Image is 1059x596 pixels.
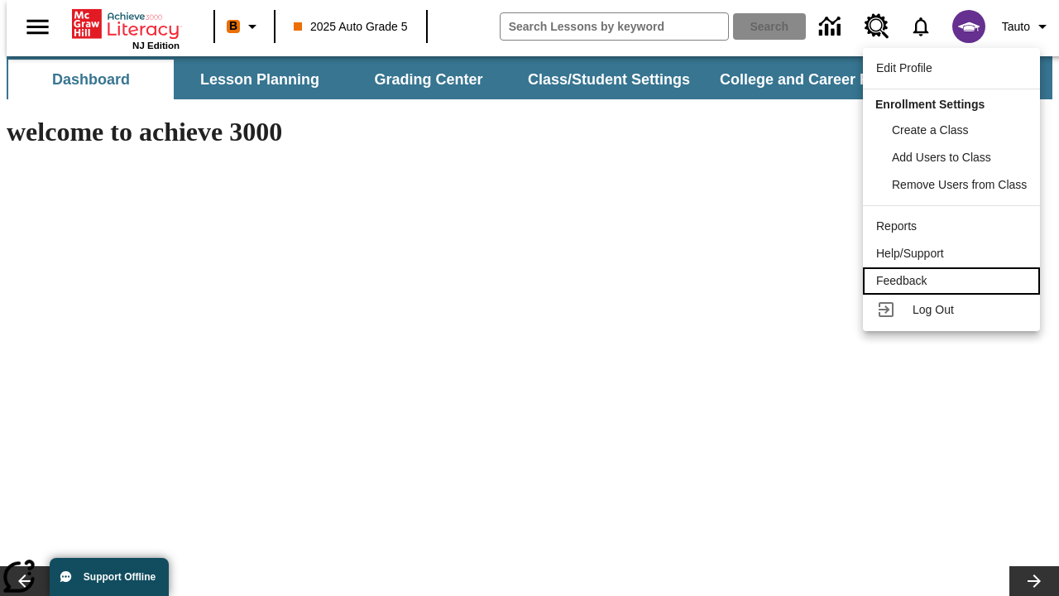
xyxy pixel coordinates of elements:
span: Create a Class [892,123,969,137]
span: Edit Profile [876,61,932,74]
span: Feedback [876,274,927,287]
span: Log Out [913,303,954,316]
span: Add Users to Class [892,151,991,164]
span: Remove Users from Class [892,178,1027,191]
span: Help/Support [876,247,944,260]
span: Enrollment Settings [875,98,985,111]
span: Reports [876,219,917,233]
